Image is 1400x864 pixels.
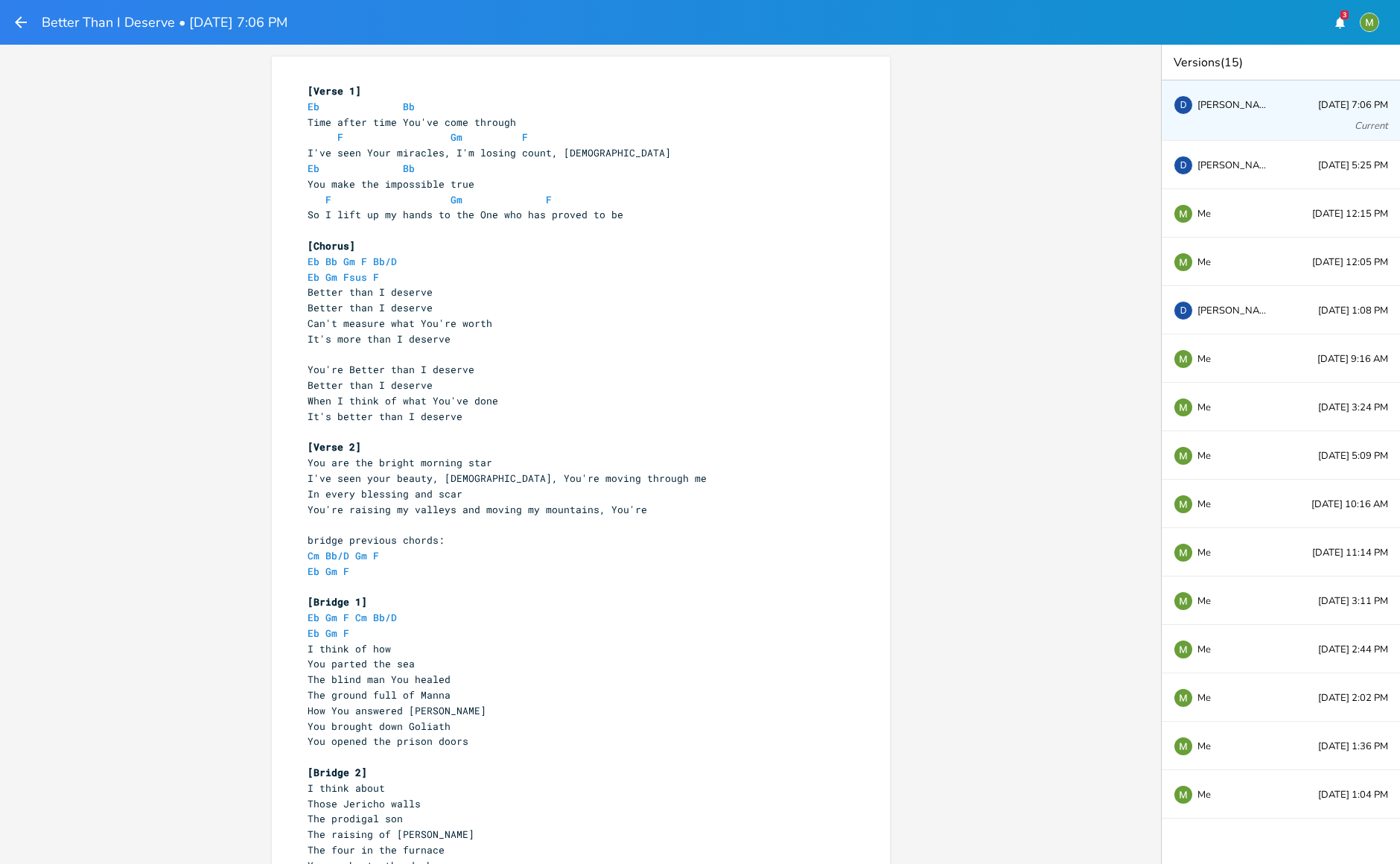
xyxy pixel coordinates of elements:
[308,533,445,547] span: bridge previous chords:
[1197,499,1211,509] span: Me
[1174,495,1193,514] img: Mik Sivak
[308,440,361,454] span: [Verse 2]
[308,84,361,98] span: [Verse 1]
[1312,548,1388,558] span: [DATE] 11:14 PM
[308,626,319,640] span: Eb
[308,766,367,779] span: [Bridge 2]
[373,549,379,562] span: F
[325,193,331,206] span: F
[1197,644,1211,655] span: Me
[308,843,445,857] span: The four in the furnace
[308,781,385,795] span: I think about
[451,130,462,144] span: Gm
[1174,156,1193,175] div: David Jones
[308,378,433,392] span: Better than I deserve
[546,193,552,206] span: F
[1174,785,1193,804] img: Mik Sivak
[1355,121,1388,131] div: Current
[308,410,462,423] span: It's better than I deserve
[373,255,397,268] span: Bb/D
[1174,252,1193,272] img: Mik Sivak
[1197,451,1211,461] span: Me
[308,100,319,113] span: Eb
[343,611,349,624] span: F
[403,162,415,175] span: Bb
[325,565,337,578] span: Gm
[451,193,462,206] span: Gm
[1318,161,1388,171] span: [DATE] 5:25 PM
[1318,790,1388,800] span: [DATE] 1:04 PM
[1197,547,1211,558] span: Me
[308,394,498,407] span: When I think of what You've done
[308,812,403,825] span: The prodigal son
[308,704,486,717] span: How You answered [PERSON_NAME]
[308,720,451,733] span: You brought down Goliath
[1174,301,1193,320] div: David Jones
[343,565,349,578] span: F
[308,285,433,299] span: Better than I deserve
[1197,354,1211,364] span: Me
[1174,398,1193,417] img: Mik Sivak
[1197,693,1211,703] span: Me
[1340,10,1349,19] div: 3
[403,100,415,113] span: Bb
[1162,45,1400,80] div: Versions (15)
[1318,306,1388,316] span: [DATE] 1:08 PM
[1174,640,1193,659] img: Mik Sivak
[1312,258,1388,267] span: [DATE] 12:05 PM
[1197,257,1211,267] span: Me
[308,162,319,175] span: Eb
[1197,305,1272,316] span: [PERSON_NAME]
[1318,693,1388,703] span: [DATE] 2:02 PM
[343,270,367,284] span: Fsus
[343,626,349,640] span: F
[373,611,397,624] span: Bb/D
[308,270,319,284] span: Eb
[1317,355,1388,364] span: [DATE] 9:16 AM
[308,797,421,810] span: Those Jericho walls
[308,146,671,159] span: I've seen Your miracles, I'm losing count, [DEMOGRAPHIC_DATA]
[355,611,367,624] span: Cm
[361,255,367,268] span: F
[1174,349,1193,369] img: Mik Sivak
[325,255,337,268] span: Bb
[1197,790,1211,800] span: Me
[308,611,319,624] span: Eb
[308,595,367,609] span: [Bridge 1]
[308,239,355,252] span: [Chorus]
[343,255,355,268] span: Gm
[1318,101,1388,110] span: [DATE] 7:06 PM
[42,16,287,29] h1: Better Than I Deserve • [DATE] 7:06 PM
[355,549,367,562] span: Gm
[1325,9,1355,36] button: 3
[308,471,707,485] span: I've seen your beauty, [DEMOGRAPHIC_DATA], You're moving through me
[325,611,337,624] span: Gm
[308,115,516,129] span: Time after time You've come through
[308,657,415,670] span: You parted the sea
[308,828,474,841] span: The raising of [PERSON_NAME]
[308,177,474,191] span: You make the impossible true
[308,673,451,686] span: The blind man You healed
[1197,741,1211,752] span: Me
[337,130,343,144] span: F
[308,688,451,702] span: The ground full of Manna
[1312,209,1388,219] span: [DATE] 12:15 PM
[1318,451,1388,461] span: [DATE] 5:09 PM
[1311,500,1388,509] span: [DATE] 10:16 AM
[308,549,319,562] span: Cm
[1318,742,1388,752] span: [DATE] 1:36 PM
[1360,13,1379,32] img: Mik Sivak
[1174,446,1193,466] img: Mik Sivak
[308,301,433,314] span: Better than I deserve
[308,487,462,501] span: In every blessing and scar
[308,363,474,376] span: You're Better than I deserve
[325,626,337,640] span: Gm
[1197,209,1211,219] span: Me
[325,270,337,284] span: Gm
[1318,403,1388,413] span: [DATE] 3:24 PM
[308,255,319,268] span: Eb
[1197,100,1272,110] span: [PERSON_NAME]
[1318,645,1388,655] span: [DATE] 2:44 PM
[1174,688,1193,708] img: Mik Sivak
[308,503,647,516] span: You're raising my valleys and moving my mountains, You're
